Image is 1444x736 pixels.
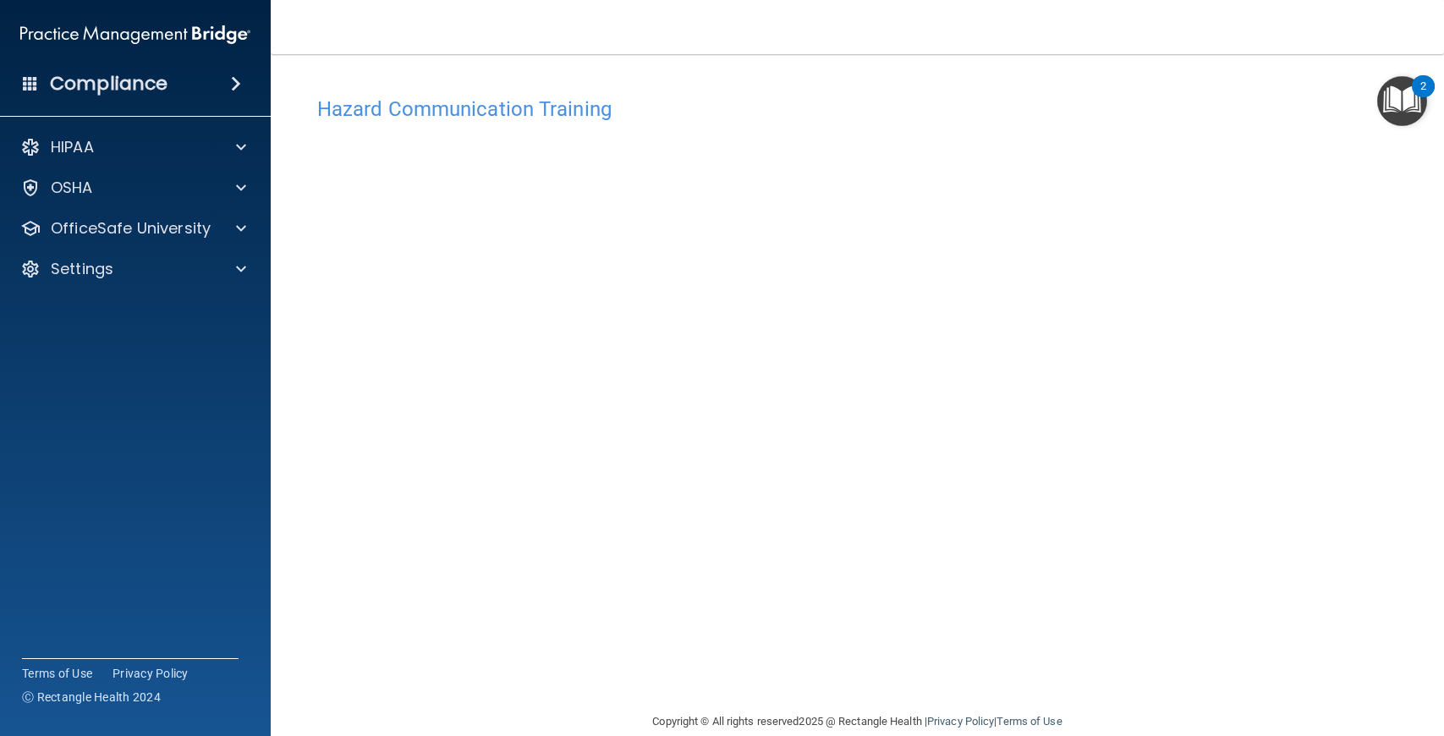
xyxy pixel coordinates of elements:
span: Ⓒ Rectangle Health 2024 [22,689,161,706]
iframe: HCT [317,129,1180,688]
a: HIPAA [20,137,246,157]
a: Privacy Policy [113,665,189,682]
h4: Hazard Communication Training [317,98,1397,120]
p: OSHA [51,178,93,198]
a: Privacy Policy [927,715,994,728]
a: Terms of Use [22,665,92,682]
iframe: Drift Widget Chat Controller [1151,616,1424,684]
p: OfficeSafe University [51,218,211,239]
a: OSHA [20,178,246,198]
a: Settings [20,259,246,279]
img: PMB logo [20,18,250,52]
button: Open Resource Center, 2 new notifications [1377,76,1427,126]
h4: Compliance [50,72,167,96]
a: Terms of Use [997,715,1062,728]
p: Settings [51,259,113,279]
div: 2 [1420,86,1426,108]
a: OfficeSafe University [20,218,246,239]
p: HIPAA [51,137,94,157]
